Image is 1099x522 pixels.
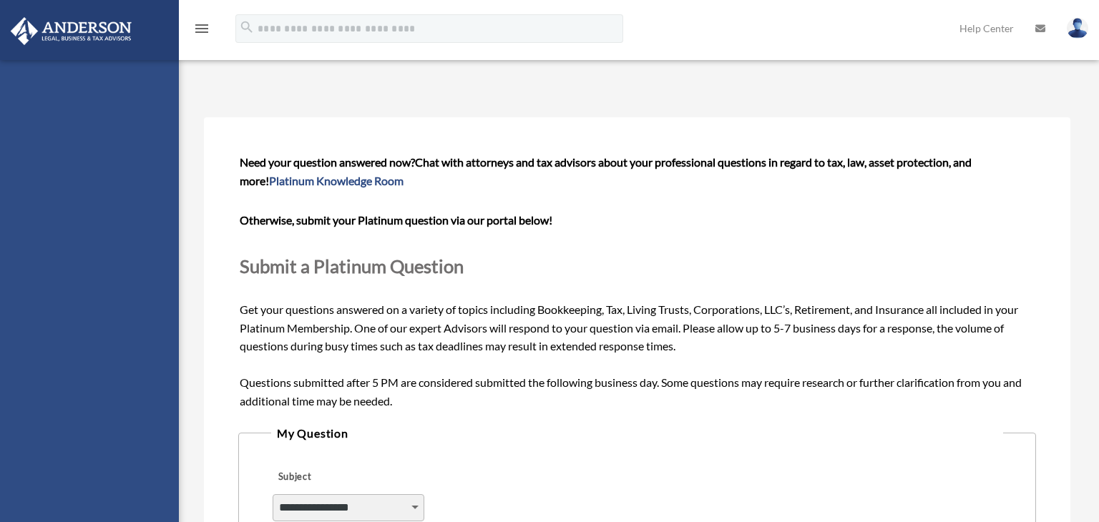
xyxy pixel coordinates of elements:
[240,255,464,277] span: Submit a Platinum Question
[239,19,255,35] i: search
[269,174,404,187] a: Platinum Knowledge Room
[6,17,136,45] img: Anderson Advisors Platinum Portal
[271,423,1003,443] legend: My Question
[273,467,409,487] label: Subject
[240,155,972,187] span: Chat with attorneys and tax advisors about your professional questions in regard to tax, law, ass...
[193,20,210,37] i: menu
[193,25,210,37] a: menu
[1067,18,1088,39] img: User Pic
[240,155,1034,408] span: Get your questions answered on a variety of topics including Bookkeeping, Tax, Living Trusts, Cor...
[240,213,552,227] b: Otherwise, submit your Platinum question via our portal below!
[240,155,415,169] span: Need your question answered now?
